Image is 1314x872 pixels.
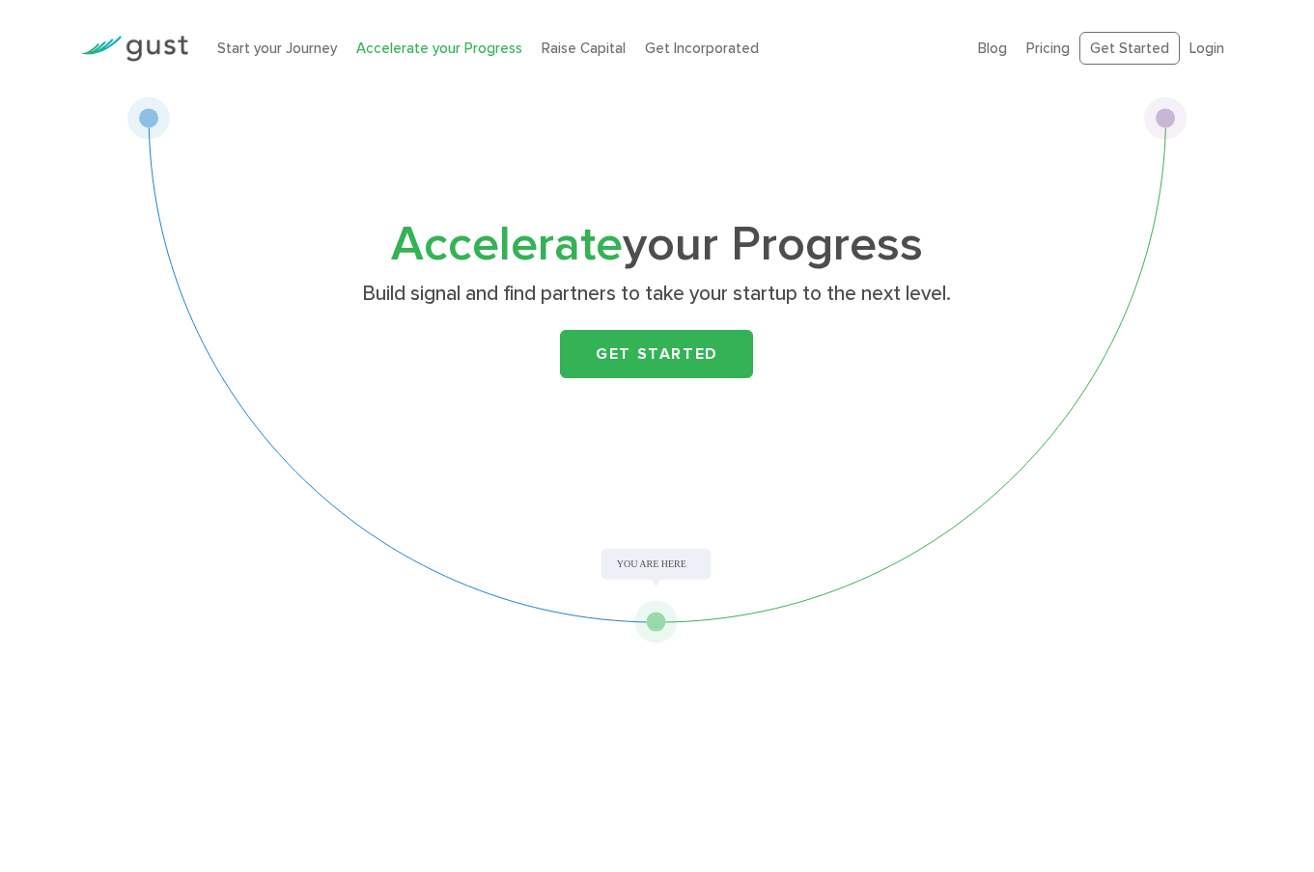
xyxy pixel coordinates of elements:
a: Start your Journey [217,40,337,57]
a: Get Incorporated [645,40,759,57]
p: Build signal and find partners to take your startup to the next level. [283,281,1031,308]
img: Gust Logo [80,36,188,62]
a: Get Started [560,330,753,378]
span: Accelerate [391,216,623,273]
a: Login [1189,40,1224,57]
a: Accelerate your Progress [356,40,522,57]
a: Get Started [1079,32,1180,66]
h1: your Progress [275,223,1038,267]
a: Raise Capital [542,40,626,57]
a: Pricing [1026,40,1070,57]
a: Blog [978,40,1007,57]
